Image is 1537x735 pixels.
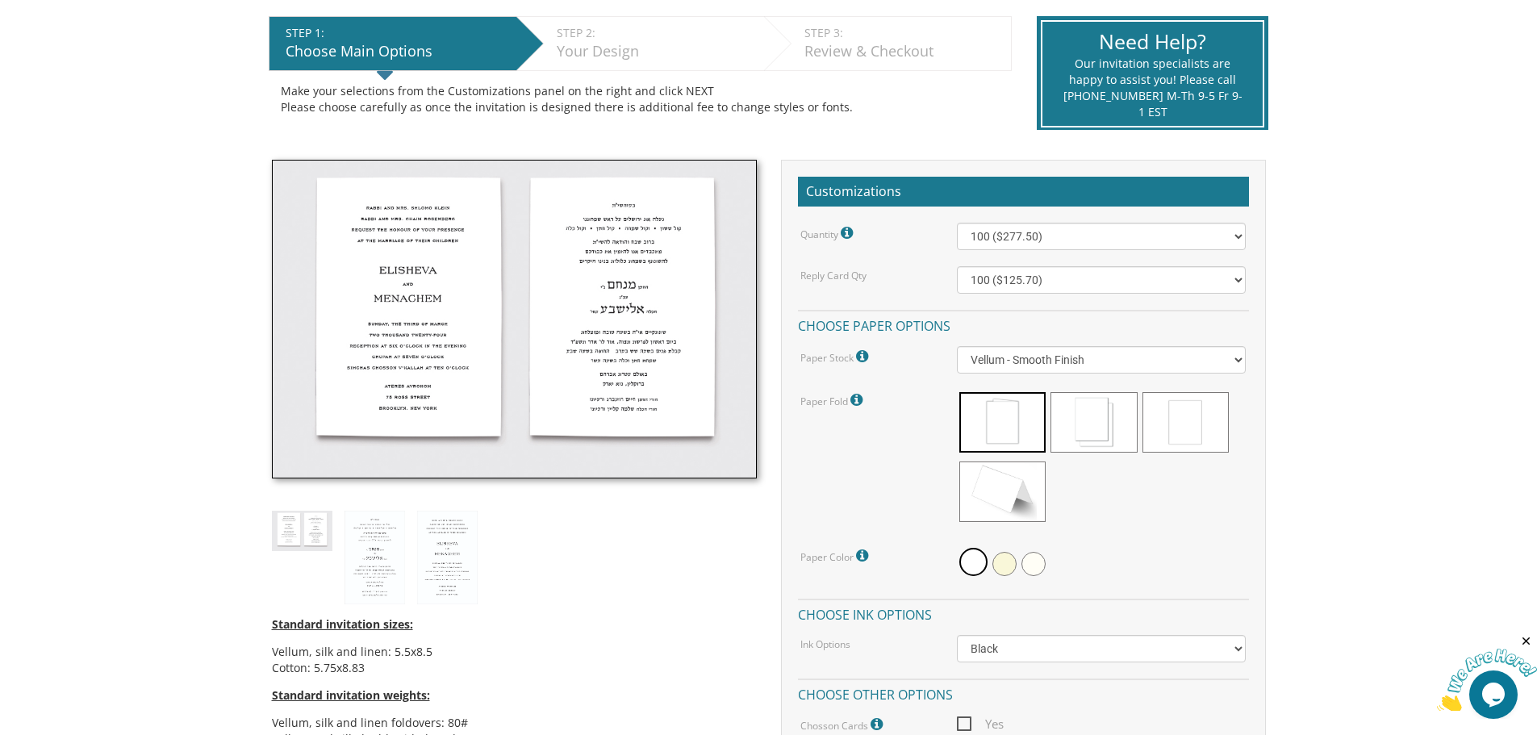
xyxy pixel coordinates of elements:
li: Vellum, silk and linen: 5.5x8.5 [272,644,757,660]
img: style2_heb.jpg [345,511,405,604]
div: Need Help? [1063,27,1243,56]
div: STEP 3: [804,25,1003,41]
div: Make your selections from the Customizations panel on the right and click NEXT Please choose care... [281,83,1000,115]
label: Paper Color [800,545,872,566]
label: Paper Stock [800,346,872,367]
img: style2_eng.jpg [417,511,478,604]
span: Standard invitation weights: [272,687,430,703]
label: Paper Fold [800,390,867,411]
h4: Choose paper options [798,310,1249,338]
iframe: chat widget [1437,634,1537,711]
label: Ink Options [800,637,850,651]
label: Chosson Cards [800,714,887,735]
div: Choose Main Options [286,41,508,62]
span: Standard invitation sizes: [272,616,413,632]
div: STEP 1: [286,25,508,41]
label: Reply Card Qty [800,269,867,282]
h4: Choose other options [798,679,1249,707]
img: style2_thumb.jpg [272,160,757,479]
div: STEP 2: [557,25,756,41]
div: Your Design [557,41,756,62]
h2: Customizations [798,177,1249,207]
li: Cotton: 5.75x8.83 [272,660,757,676]
div: Review & Checkout [804,41,1003,62]
label: Quantity [800,223,857,244]
div: Our invitation specialists are happy to assist you! Please call [PHONE_NUMBER] M-Th 9-5 Fr 9-1 EST [1063,56,1243,120]
li: Vellum, silk and linen foldovers: 80# [272,715,757,731]
h4: Choose ink options [798,599,1249,627]
img: style2_thumb.jpg [272,511,332,550]
span: Yes [957,714,1004,734]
